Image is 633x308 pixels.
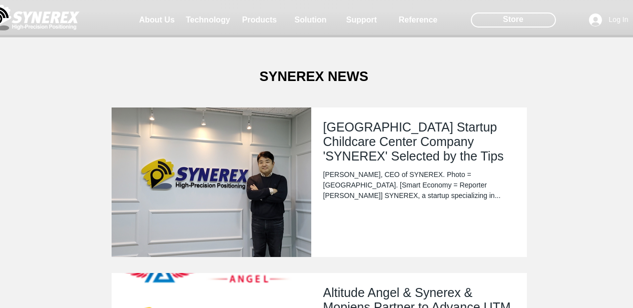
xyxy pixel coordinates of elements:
[139,15,175,24] span: About Us
[295,15,327,24] span: Solution
[346,15,377,24] span: Support
[132,10,182,30] a: About Us
[323,169,515,201] div: [PERSON_NAME], CEO of SYNEREX. Photo = [GEOGRAPHIC_DATA]. [Smart Economy = Reporter [PERSON_NAME]...
[471,12,556,27] div: Store
[286,10,336,30] a: Solution
[183,10,233,30] a: Technology
[393,10,443,30] a: Reference
[112,107,311,257] img: Dongguk University Startup Childcare Center Company 'SYNEREX' Selected by the Tips
[503,14,523,25] span: Store
[186,15,230,24] span: Technology
[235,10,285,30] a: Products
[337,10,387,30] a: Support
[605,15,632,25] span: Log In
[399,15,437,24] span: Reference
[242,15,277,24] span: Products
